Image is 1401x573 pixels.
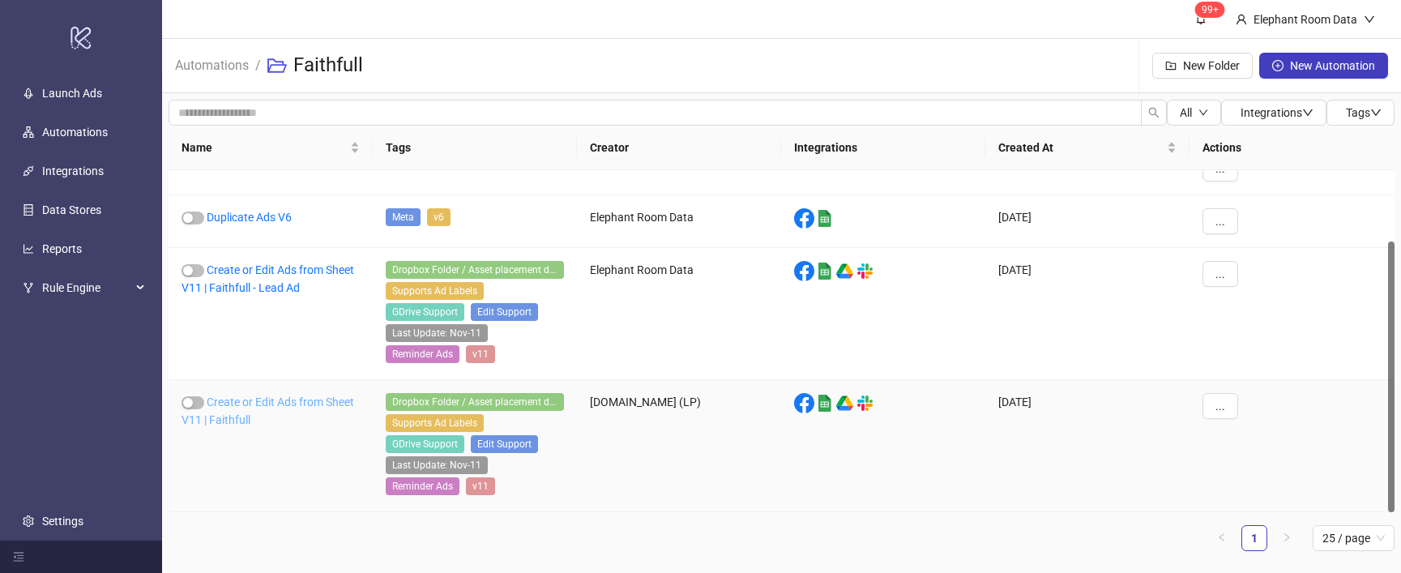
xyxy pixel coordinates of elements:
li: 1 [1241,525,1267,551]
button: right [1274,525,1300,551]
span: left [1217,532,1227,542]
div: Elephant Room Data [577,248,781,380]
div: [DATE] [985,195,1190,248]
a: Data Stores [42,203,101,216]
span: folder-add [1165,60,1177,71]
span: bell [1195,13,1207,24]
th: Created At [985,126,1190,170]
sup: 1611 [1195,2,1225,18]
span: Last Update: Nov-11 [386,324,488,342]
li: / [255,40,261,92]
span: New Folder [1183,59,1240,72]
a: Reports [42,242,82,255]
button: New Folder [1152,53,1253,79]
span: Rule Engine [42,272,131,304]
button: ... [1202,208,1238,234]
span: ... [1215,267,1225,280]
span: user [1236,14,1247,25]
span: menu-fold [13,551,24,562]
span: Tags [1346,106,1382,119]
span: Edit Support [471,435,538,453]
span: Supports Ad Labels [386,282,484,300]
span: down [1364,14,1375,25]
span: ... [1215,400,1225,413]
a: Launch Ads [42,87,102,100]
h3: Faithfull [293,53,363,79]
div: Elephant Room Data [577,195,781,248]
div: [DATE] [985,248,1190,380]
a: Settings [42,515,83,528]
a: Duplicate Ads V6 [207,211,292,224]
a: 1 [1242,526,1266,550]
span: Created At [998,139,1164,156]
span: v6 [427,208,451,226]
span: plus-circle [1272,60,1284,71]
a: Integrations [42,165,104,177]
div: [DATE] [985,380,1190,512]
div: [DOMAIN_NAME] (LP) [577,380,781,512]
span: New Automation [1290,59,1375,72]
a: Create or Edit Ads from Sheet V11 | Faithfull [182,396,354,426]
span: All [1180,106,1192,119]
th: Tags [373,126,577,170]
li: Previous Page [1209,525,1235,551]
span: down [1198,108,1208,118]
span: Reminder Ads [386,477,459,495]
th: Creator [577,126,781,170]
span: Name [182,139,347,156]
li: Next Page [1274,525,1300,551]
span: 25 / page [1322,526,1385,550]
a: Automations [42,126,108,139]
span: GDrive Support [386,303,464,321]
span: Integrations [1241,106,1313,119]
button: Alldown [1167,100,1221,126]
span: Dropbox Folder / Asset placement detection [386,261,564,279]
th: Name [169,126,373,170]
span: folder-open [267,56,287,75]
span: Last Update: Nov-11 [386,456,488,474]
span: Dropbox Folder / Asset placement detection [386,393,564,411]
span: right [1282,532,1292,542]
span: search [1148,107,1160,118]
a: Create or Edit Ads from Sheet V11 | Faithfull - Lead Ad [182,263,354,294]
button: Integrationsdown [1221,100,1326,126]
button: Tagsdown [1326,100,1395,126]
span: v11 [466,477,495,495]
span: Reminder Ads [386,345,459,363]
button: New Automation [1259,53,1388,79]
th: Integrations [781,126,985,170]
span: Meta [386,208,421,226]
span: GDrive Support [386,435,464,453]
span: down [1370,107,1382,118]
span: v11 [466,345,495,363]
span: ... [1215,215,1225,228]
span: fork [23,282,34,293]
div: Page Size [1313,525,1395,551]
a: Automations [172,55,252,73]
span: Supports Ad Labels [386,414,484,432]
button: ... [1202,261,1238,287]
button: ... [1202,393,1238,419]
span: down [1302,107,1313,118]
span: Edit Support [471,303,538,321]
th: Actions [1190,126,1395,170]
div: Elephant Room Data [1247,11,1364,28]
button: left [1209,525,1235,551]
